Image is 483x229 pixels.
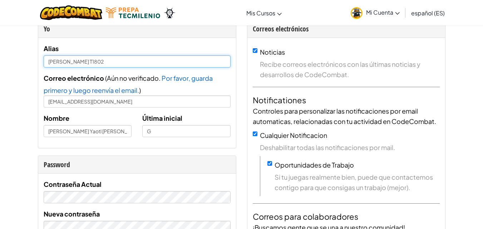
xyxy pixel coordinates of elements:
[246,9,275,17] span: Mis Cursos
[411,9,445,17] span: español (ES)
[44,179,102,189] label: Contraseña Actual
[44,113,69,123] label: Nombre
[243,3,285,23] a: Mis Cursos
[44,209,100,219] label: Nueva contraseña
[275,172,440,193] span: Si tu juegas realmente bien, puede que contactemos contigo para que consigas un trabajo (mejor).
[253,24,440,34] div: Correos electrónicos
[260,48,285,56] label: Noticias
[253,211,440,222] h4: Correos para colaboradores
[275,161,354,169] label: Oportunidades de Trabajo
[107,74,162,82] span: Aún no verificado.
[164,8,175,18] img: Ozaria
[44,43,59,54] label: Alias
[366,9,400,16] span: Mi Cuenta
[104,74,107,82] span: (
[40,5,103,20] img: CodeCombat logo
[260,142,440,153] span: Deshabilitar todas las notificaciones por mail.
[253,94,440,106] h4: Notificationes
[347,1,403,24] a: Mi Cuenta
[142,113,182,123] label: Última inicial
[408,3,448,23] a: español (ES)
[260,59,440,80] span: Recibe correos electrónicos con las últimas noticias y desarrollos de CodeCombat.
[260,131,327,139] label: Cualquier Notificacion
[351,7,363,19] img: avatar
[44,74,104,82] span: Correo electrónico
[44,24,231,34] div: Yo
[106,8,160,18] img: Tecmilenio logo
[44,159,231,170] div: Password
[139,86,141,94] span: )
[253,107,436,125] span: Controles para personalizar las notificaciones por email automaticas, relacionadas con tu activid...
